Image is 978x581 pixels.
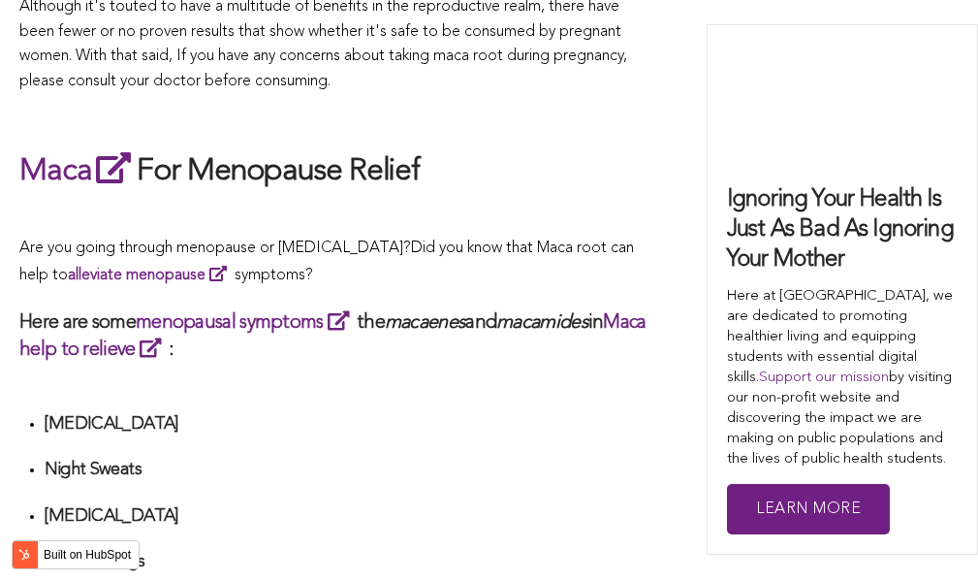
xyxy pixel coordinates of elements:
label: Built on HubSpot [36,542,139,567]
a: Maca [19,156,137,187]
em: macaenes [385,313,465,333]
a: alleviate menopause [68,268,235,283]
h3: Here are some the and in : [19,308,649,363]
span: Are you going through menopause or [MEDICAL_DATA]? [19,241,411,256]
h4: Night Sweats [45,459,649,481]
em: macamides [496,313,588,333]
button: Built on HubSpot [12,540,140,569]
a: menopausal symptoms [136,313,357,333]
iframe: Chat Widget [881,488,978,581]
h4: [MEDICAL_DATA] [45,505,649,528]
a: Learn More [727,484,890,535]
h4: [MEDICAL_DATA] [45,413,649,436]
a: Maca help to relieve [19,313,647,360]
h2: For Menopause Relief [19,148,649,193]
img: HubSpot sprocket logo [13,543,36,566]
h4: Mood Swings [45,551,649,573]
